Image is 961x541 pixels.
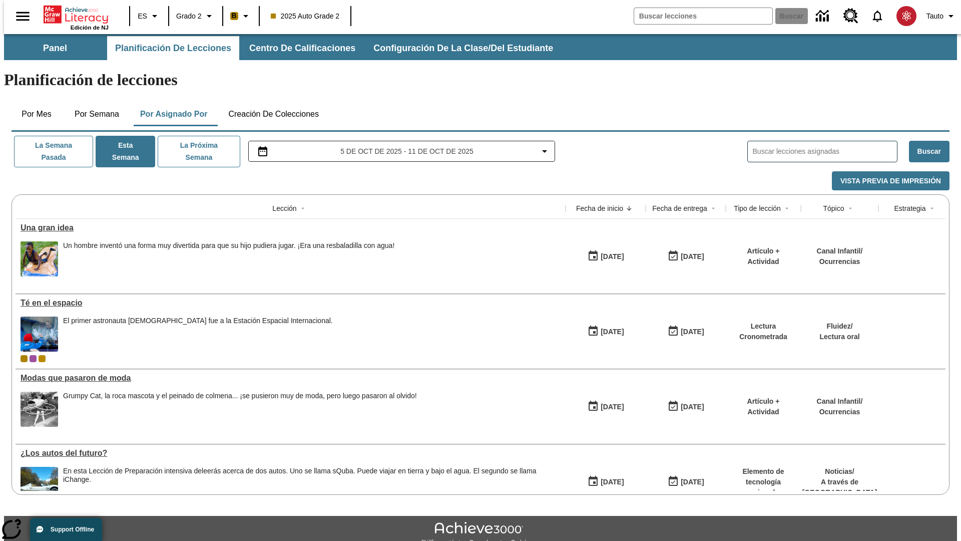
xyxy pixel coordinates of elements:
[96,136,155,167] button: Esta semana
[817,396,863,407] p: Canal Infantil /
[584,472,627,491] button: 07/01/25: Primer día en que estuvo disponible la lección
[21,449,561,458] a: ¿Los autos del futuro? , Lecciones
[63,392,417,427] div: Grumpy Cat, la roca mascota y el peinado de colmena... ¡se pusieron muy de moda, pero luego pasar...
[817,407,863,417] p: Ocurrencias
[30,518,102,541] button: Support Offline
[864,3,890,29] a: Notificaciones
[21,317,58,352] img: Un astronauta, el primero del Reino Unido que viaja a la Estación Espacial Internacional, saluda ...
[51,526,94,533] span: Support Offline
[926,202,938,214] button: Sort
[21,449,561,458] div: ¿Los autos del futuro?
[652,203,707,213] div: Fecha de entrega
[340,146,473,157] span: 5 de oct de 2025 - 11 de oct de 2025
[63,467,537,483] testabrev: leerás acerca de dos autos. Uno se llama sQuba. Puede viajar en tierra y bajo el agua. El segundo...
[681,326,704,338] div: [DATE]
[823,203,844,213] div: Tópico
[63,392,417,400] div: Grumpy Cat, la roca mascota y el peinado de colmena... ¡se pusieron muy de moda, pero luego pasar...
[922,7,961,25] button: Perfil/Configuración
[844,202,856,214] button: Sort
[731,246,796,267] p: Artículo + Actividad
[832,171,949,191] button: Vista previa de impresión
[734,203,781,213] div: Tipo de lección
[63,241,394,250] div: Un hombre inventó una forma muy divertida para que su hijo pudiera jugar. ¡Era una resbaladilla c...
[21,241,58,277] img: un niño sonríe mientras se desliza en una resbaladilla con agua
[21,299,561,308] a: Té en el espacio, Lecciones
[297,202,309,214] button: Sort
[107,36,239,60] button: Planificación de lecciones
[731,396,796,417] p: Artículo + Actividad
[4,71,957,89] h1: Planificación de lecciones
[896,6,916,26] img: avatar image
[44,5,109,25] a: Portada
[681,250,704,263] div: [DATE]
[601,250,624,263] div: [DATE]
[664,247,707,266] button: 10/08/25: Último día en que podrá accederse la lección
[30,355,37,362] div: OL 2025 Auto Grade 3
[8,2,38,31] button: Abrir el menú lateral
[664,472,707,491] button: 08/01/26: Último día en que podrá accederse la lección
[601,476,624,488] div: [DATE]
[21,467,58,502] img: Un automóvil de alta tecnología flotando en el agua.
[731,466,796,498] p: Elemento de tecnología mejorada
[158,136,240,167] button: La próxima semana
[271,11,340,22] span: 2025 Auto Grade 2
[138,11,147,22] span: ES
[115,43,231,54] span: Planificación de lecciones
[63,467,561,502] span: En esta Lección de Preparación intensiva de leerás acerca de dos autos. Uno se llama sQuba. Puede...
[226,7,256,25] button: Boost El color de la clase es anaranjado claro. Cambiar el color de la clase.
[926,11,943,22] span: Tauto
[220,102,327,126] button: Creación de colecciones
[576,203,623,213] div: Fecha de inicio
[249,43,355,54] span: Centro de calificaciones
[707,202,719,214] button: Sort
[133,7,165,25] button: Lenguaje: ES, Selecciona un idioma
[373,43,553,54] span: Configuración de la clase/del estudiante
[241,36,363,60] button: Centro de calificaciones
[894,203,925,213] div: Estrategia
[681,401,704,413] div: [DATE]
[584,322,627,341] button: 10/06/25: Primer día en que estuvo disponible la lección
[21,374,561,383] a: Modas que pasaron de moda, Lecciones
[12,102,62,126] button: Por mes
[810,3,837,30] a: Centro de información
[39,355,46,362] div: New 2025 class
[21,223,561,232] a: Una gran idea, Lecciones
[132,102,216,126] button: Por asignado por
[802,477,877,498] p: A través de [GEOGRAPHIC_DATA]
[21,223,561,232] div: Una gran idea
[63,241,394,277] div: Un hombre inventó una forma muy divertida para que su hijo pudiera jugar. ¡Era una resbaladilla c...
[623,202,635,214] button: Sort
[14,136,93,167] button: La semana pasada
[21,374,561,383] div: Modas que pasaron de moda
[681,476,704,488] div: [DATE]
[21,355,28,362] div: Clase actual
[817,246,863,256] p: Canal Infantil /
[44,4,109,31] div: Portada
[4,34,957,60] div: Subbarra de navegación
[890,3,922,29] button: Escoja un nuevo avatar
[601,326,624,338] div: [DATE]
[584,397,627,416] button: 07/19/25: Primer día en que estuvo disponible la lección
[802,466,877,477] p: Noticias /
[664,322,707,341] button: 10/12/25: Último día en que podrá accederse la lección
[63,317,333,352] div: El primer astronauta británico fue a la Estación Espacial Internacional.
[21,299,561,308] div: Té en el espacio
[601,401,624,413] div: [DATE]
[21,392,58,427] img: foto en blanco y negro de una chica haciendo girar unos hula-hulas en la década de 1950
[176,11,202,22] span: Grado 2
[781,202,793,214] button: Sort
[253,145,551,157] button: Seleccione el intervalo de fechas opción del menú
[365,36,561,60] button: Configuración de la clase/del estudiante
[272,203,296,213] div: Lección
[5,36,105,60] button: Panel
[817,256,863,267] p: Ocurrencias
[71,25,109,31] span: Edición de NJ
[634,8,772,24] input: Buscar campo
[539,145,551,157] svg: Collapse Date Range Filter
[584,247,627,266] button: 10/08/25: Primer día en que estuvo disponible la lección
